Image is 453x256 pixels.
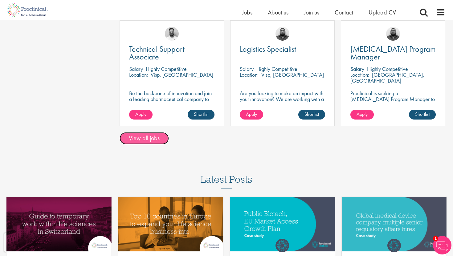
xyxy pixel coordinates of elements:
[342,197,447,251] a: Link to a post
[335,8,353,16] a: Contact
[350,44,436,62] span: [MEDICAL_DATA] Program Manager
[350,71,369,78] span: Location:
[256,65,297,72] p: Highly Competitive
[350,90,436,125] p: Proclinical is seeking a [MEDICAL_DATA] Program Manager to join our client's team for an exciting...
[129,90,214,114] p: Be the backbone of innovation and join a leading pharmaceutical company to help keep life-changin...
[151,71,213,78] p: Visp, [GEOGRAPHIC_DATA]
[240,45,325,53] a: Logistics Specialist
[129,44,185,62] span: Technical Support Associate
[129,71,148,78] span: Location:
[246,111,257,117] span: Apply
[367,65,408,72] p: Highly Competitive
[275,239,289,252] img: Proclinical Staffing
[350,45,436,61] a: [MEDICAL_DATA] Program Manager
[146,65,187,72] p: Highly Competitive
[240,65,254,72] span: Salary
[242,8,252,16] a: Jobs
[275,27,289,41] img: Ashley Bennett
[369,8,396,16] a: Upload CV
[240,90,325,120] p: Are you looking to make an impact with your innovation? We are working with a well-established ph...
[304,8,319,16] a: Join us
[6,197,112,251] a: Link to a post
[240,71,259,78] span: Location:
[129,110,153,120] a: Apply
[118,197,223,251] a: Link to a post
[433,236,451,254] img: Chatbot
[240,110,263,120] a: Apply
[357,111,368,117] span: Apply
[386,27,400,41] img: Ashley Bennett
[135,111,146,117] span: Apply
[433,236,438,241] span: 1
[350,110,374,120] a: Apply
[387,239,401,252] img: Proclinical Staffing
[129,45,214,61] a: Technical Support Associate
[120,132,169,144] a: View all jobs
[298,110,325,120] a: Shortlist
[409,110,436,120] a: Shortlist
[268,8,288,16] a: About us
[118,197,223,251] img: Top 10 countries in Europe for life science companies
[230,197,335,251] a: Link to a post
[201,174,252,189] h3: Latest Posts
[350,71,424,84] p: [GEOGRAPHIC_DATA], [GEOGRAPHIC_DATA]
[129,65,143,72] span: Salary
[240,44,296,54] span: Logistics Specialist
[261,71,324,78] p: Visp, [GEOGRAPHIC_DATA]
[165,27,179,41] img: Emile De Beer
[188,110,214,120] a: Shortlist
[350,65,364,72] span: Salary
